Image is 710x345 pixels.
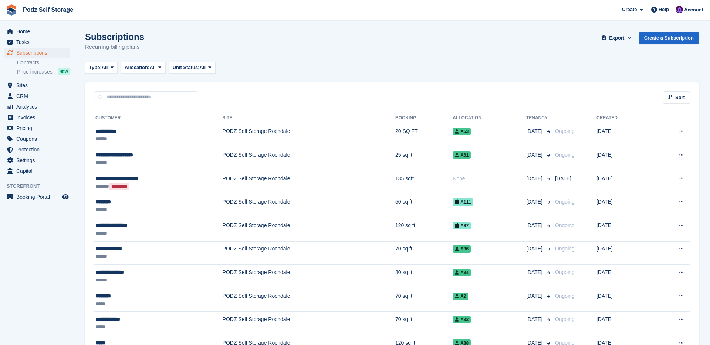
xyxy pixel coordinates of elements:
td: [DATE] [596,124,650,147]
a: Price increases NEW [17,68,70,76]
span: Export [609,34,624,42]
td: 70 sq ft [395,288,453,312]
span: [DATE] [526,292,544,300]
span: Sort [675,94,685,101]
button: Unit Status: All [169,62,216,74]
span: Create [622,6,637,13]
img: Jawed Chowdhary [676,6,683,13]
span: [DATE] [526,269,544,276]
span: Home [16,26,61,37]
span: [DATE] [526,151,544,159]
a: menu [4,192,70,202]
a: Podz Self Storage [20,4,76,16]
span: [DATE] [526,315,544,323]
a: Preview store [61,192,70,201]
span: Sites [16,80,61,90]
a: menu [4,91,70,101]
span: All [149,64,156,71]
td: PODZ Self Storage Rochdale [223,194,395,218]
span: Account [684,6,703,14]
span: Tasks [16,37,61,47]
a: menu [4,144,70,155]
p: Recurring billing plans [85,43,144,51]
span: A2 [453,293,468,300]
td: [DATE] [596,288,650,312]
span: A111 [453,198,473,206]
td: PODZ Self Storage Rochdale [223,124,395,147]
td: PODZ Self Storage Rochdale [223,218,395,242]
td: PODZ Self Storage Rochdale [223,171,395,194]
td: [DATE] [596,194,650,218]
span: A87 [453,222,471,229]
span: [DATE] [526,127,544,135]
button: Export [601,32,633,44]
td: [DATE] [596,241,650,265]
span: [DATE] [526,245,544,253]
span: Ongoing [555,246,575,252]
span: Ongoing [555,128,575,134]
img: stora-icon-8386f47178a22dfd0bd8f6a31ec36ba5ce8667c1dd55bd0f319d3a0aa187defe.svg [6,4,17,16]
td: 70 sq ft [395,312,453,335]
th: Tenancy [526,112,552,124]
span: Allocation: [125,64,149,71]
a: menu [4,123,70,133]
span: A34 [453,269,471,276]
a: menu [4,134,70,144]
a: Contracts [17,59,70,66]
td: 120 sq ft [395,218,453,242]
th: Created [596,112,650,124]
td: [DATE] [596,218,650,242]
span: [DATE] [526,198,544,206]
td: 25 sq ft [395,147,453,171]
td: PODZ Self Storage Rochdale [223,312,395,335]
a: menu [4,155,70,165]
a: menu [4,26,70,37]
button: Allocation: All [121,62,166,74]
span: Pricing [16,123,61,133]
button: Type: All [85,62,118,74]
span: Ongoing [555,199,575,205]
span: Ongoing [555,222,575,228]
h1: Subscriptions [85,32,144,42]
th: Site [223,112,395,124]
td: 70 sq ft [395,241,453,265]
th: Booking [395,112,453,124]
span: A36 [453,245,471,253]
td: 80 sq ft [395,265,453,288]
span: Ongoing [555,152,575,158]
span: [DATE] [526,222,544,229]
span: Capital [16,166,61,176]
span: [DATE] [526,175,544,182]
a: menu [4,112,70,123]
td: PODZ Self Storage Rochdale [223,265,395,288]
span: Ongoing [555,293,575,299]
span: Subscriptions [16,48,61,58]
td: [DATE] [596,312,650,335]
span: A33 [453,316,471,323]
span: CRM [16,91,61,101]
div: NEW [58,68,70,75]
span: Type: [89,64,102,71]
th: Customer [94,112,223,124]
span: Coupons [16,134,61,144]
a: menu [4,166,70,176]
td: PODZ Self Storage Rochdale [223,288,395,312]
span: A61 [453,151,471,159]
span: Protection [16,144,61,155]
span: A53 [453,128,471,135]
a: Create a Subscription [639,32,699,44]
span: Storefront [7,182,74,190]
span: Invoices [16,112,61,123]
span: Settings [16,155,61,165]
span: Ongoing [555,316,575,322]
a: menu [4,80,70,90]
span: All [102,64,108,71]
td: [DATE] [596,171,650,194]
span: Unit Status: [173,64,200,71]
span: Booking Portal [16,192,61,202]
td: 20 SQ FT [395,124,453,147]
th: Allocation [453,112,526,124]
td: [DATE] [596,265,650,288]
a: menu [4,102,70,112]
span: Price increases [17,68,53,75]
